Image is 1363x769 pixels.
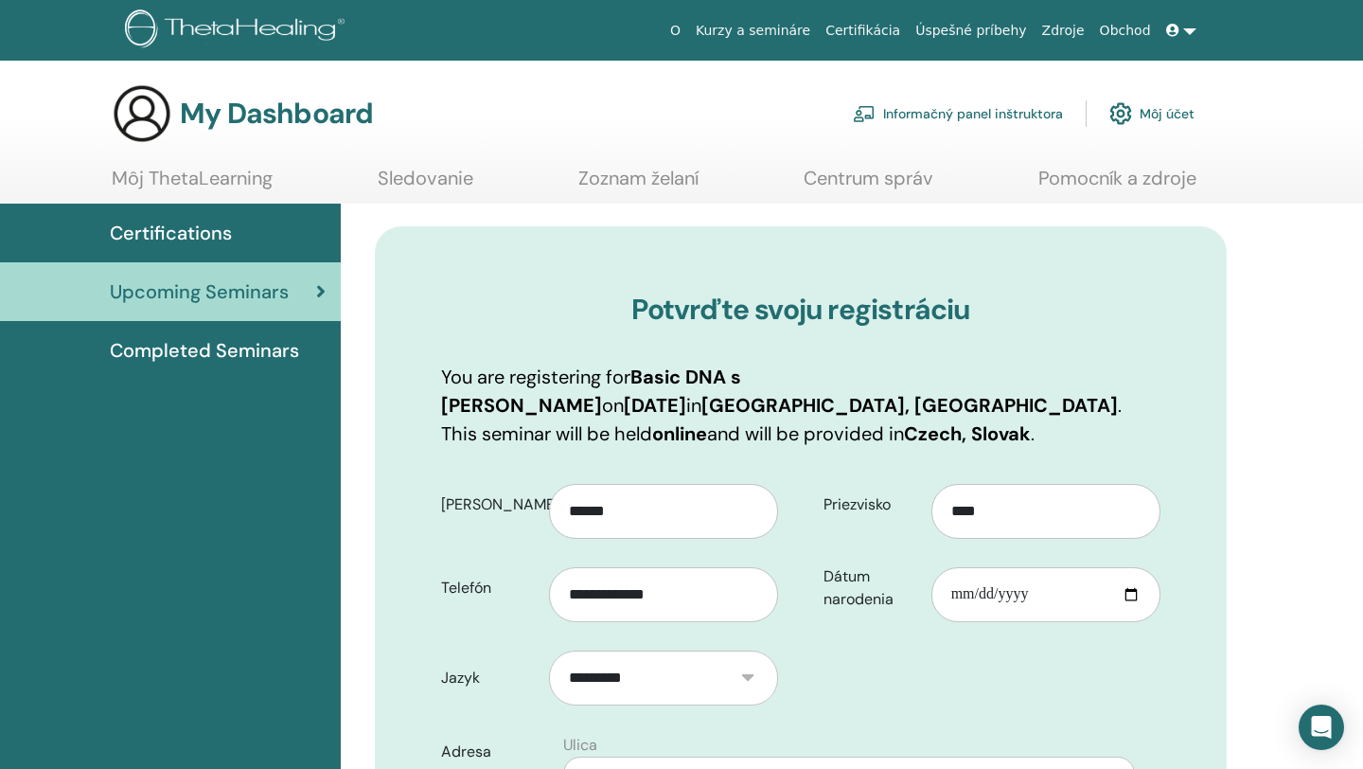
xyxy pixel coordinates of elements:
b: [GEOGRAPHIC_DATA], [GEOGRAPHIC_DATA] [701,393,1118,418]
a: Kurzy a semináre [688,13,818,48]
span: Certifications [110,219,232,247]
a: Zdroje [1035,13,1092,48]
a: Certifikácia [818,13,908,48]
b: Czech, Slovak [904,421,1031,446]
label: Dátum narodenia [809,559,931,617]
a: Úspešné príbehy [908,13,1034,48]
a: Môj účet [1109,93,1195,134]
a: Môj ThetaLearning [112,167,273,204]
img: chalkboard-teacher.svg [853,105,876,122]
span: Upcoming Seminars [110,277,289,306]
img: generic-user-icon.jpg [112,83,172,144]
label: Ulica [563,734,597,757]
a: O [663,13,688,48]
label: Jazyk [427,660,549,696]
img: cog.svg [1109,98,1132,130]
h3: Potvrďte svoju registráciu [441,293,1160,327]
p: You are registering for on in . This seminar will be held and will be provided in . [441,363,1160,448]
div: Open Intercom Messenger [1299,705,1344,750]
a: Sledovanie [378,167,473,204]
label: [PERSON_NAME] [427,487,549,523]
a: Obchod [1092,13,1159,48]
a: Informačný panel inštruktora [853,93,1063,134]
a: Zoznam želaní [578,167,699,204]
label: Priezvisko [809,487,931,523]
a: Centrum správ [804,167,933,204]
img: logo.png [125,9,351,52]
h3: My Dashboard [180,97,373,131]
b: [DATE] [624,393,686,418]
a: Pomocník a zdroje [1038,167,1196,204]
span: Completed Seminars [110,336,299,365]
b: online [652,421,707,446]
label: Telefón [427,570,549,606]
